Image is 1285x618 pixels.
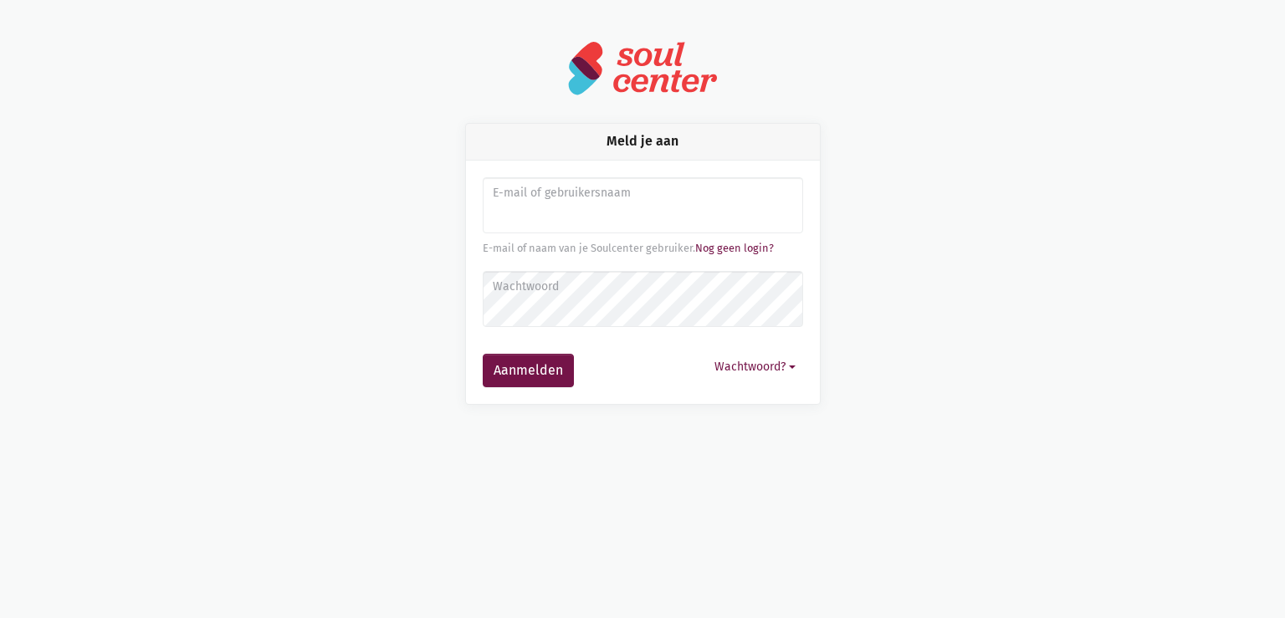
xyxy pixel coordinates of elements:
[483,177,803,387] form: Aanmelden
[567,40,718,96] img: logo-soulcenter-full.svg
[707,354,803,380] button: Wachtwoord?
[483,240,803,257] div: E-mail of naam van je Soulcenter gebruiker.
[483,354,574,387] button: Aanmelden
[466,124,820,160] div: Meld je aan
[695,242,774,254] a: Nog geen login?
[493,184,791,202] label: E-mail of gebruikersnaam
[493,278,791,296] label: Wachtwoord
